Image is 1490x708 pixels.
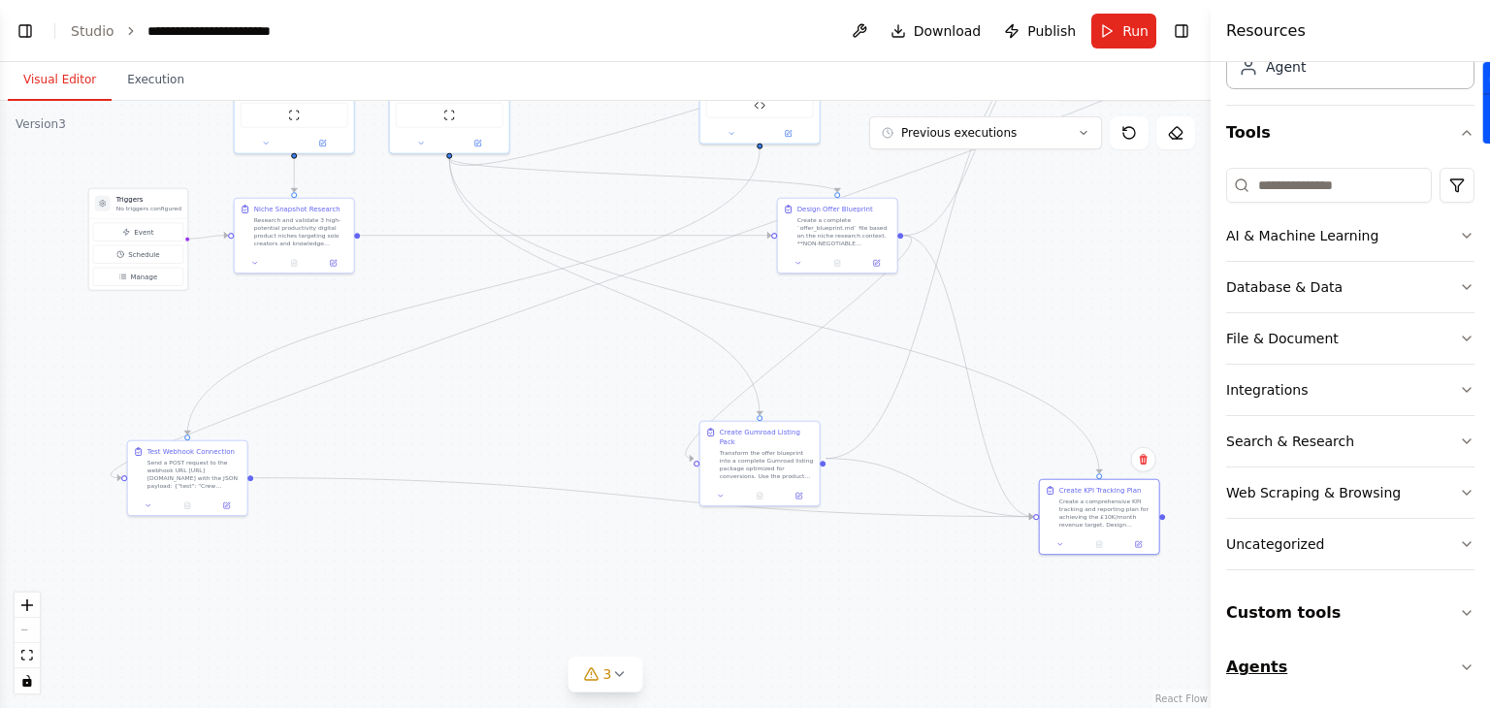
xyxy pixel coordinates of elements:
button: 3 [568,657,643,692]
button: AI & Machine Learning [1226,210,1474,261]
button: Show left sidebar [12,17,39,45]
img: ScrapeWebsiteTool [288,110,300,121]
div: Create a comprehensive KPI tracking and reporting plan for achieving the £10K/month revenue targe... [1059,498,1153,529]
div: Database & Data [1226,277,1343,297]
button: zoom in [15,593,40,618]
div: Tools [1226,160,1474,586]
img: Webhook Tester [754,100,765,112]
div: AI & Machine Learning [1226,226,1378,245]
button: Execution [112,60,200,101]
g: Edge from c8295008-e7c6-40b8-bff0-27c99a57d8c3 to 1bdc49e8-ddb3-4c31-9ef8-a00054b28c83 [903,231,1033,522]
g: Edge from 371728f3-bac1-4c4d-b0fb-b5b86afea0ab to 995353c8-b932-49d7-9ebd-20a461ba5217 [182,148,764,434]
span: Event [134,227,153,237]
button: Agents [1226,640,1474,694]
div: Create KPI Tracking PlanCreate a comprehensive KPI tracking and reporting plan for achieving the ... [1039,479,1160,556]
button: No output available [167,499,208,511]
div: ScrapeWebsiteTool [389,33,510,154]
img: ScrapeWebsiteTool [443,110,455,121]
div: Web Scraping & Browsing [1226,483,1401,502]
button: Open in side panel [761,128,816,140]
g: Edge from 995353c8-b932-49d7-9ebd-20a461ba5217 to 1bdc49e8-ddb3-4c31-9ef8-a00054b28c83 [253,473,1033,522]
div: React Flow controls [15,593,40,693]
button: Publish [996,14,1084,48]
g: Edge from a0fea785-3fe4-4fbc-bbfc-98e43fd4cc2f to c8295008-e7c6-40b8-bff0-27c99a57d8c3 [444,158,842,192]
div: TriggersNo triggers configuredEventScheduleManage [88,188,188,291]
g: Edge from triggers to 142ce72a-651e-45a5-89b8-eeaa1951dc98 [186,231,228,243]
div: Create Gumroad Listing Pack [720,428,814,447]
button: Schedule [93,245,183,264]
g: Edge from 6759e4e7-42ba-4386-9d5b-9785665acac3 to 1bdc49e8-ddb3-4c31-9ef8-a00054b28c83 [826,454,1033,522]
div: Design Offer Blueprint [797,205,873,214]
g: Edge from 142ce72a-651e-45a5-89b8-eeaa1951dc98 to c8295008-e7c6-40b8-bff0-27c99a57d8c3 [360,231,771,241]
button: Visual Editor [8,60,112,101]
button: No output available [817,257,858,269]
button: Open in side panel [859,257,892,269]
div: Design Offer BlueprintCreate a complete `offer_blueprint.md` file based on the niche research con... [777,198,898,274]
button: Previous executions [869,116,1102,149]
button: Open in side panel [295,138,350,149]
button: Hide right sidebar [1168,17,1195,45]
div: Test Webhook Connection [147,447,235,457]
div: Transform the offer blueprint into a complete Gumroad listing package optimized for conversions. ... [720,449,814,480]
button: No output available [1079,538,1119,550]
div: Uncategorized [1226,534,1324,554]
div: Version 3 [16,116,66,132]
span: Run [1122,21,1149,41]
div: Create KPI Tracking Plan [1059,486,1142,496]
button: Open in side panel [450,138,505,149]
button: Event [93,223,183,241]
button: Run [1091,14,1156,48]
div: Agent [1266,57,1306,77]
div: Webhook Tester [699,33,821,145]
span: 3 [603,664,612,684]
div: Niche Snapshot Research [254,205,340,214]
a: React Flow attribution [1155,693,1208,704]
button: No output available [274,257,314,269]
button: Delete node [1131,447,1156,472]
div: Integrations [1226,380,1308,400]
button: File & Document [1226,313,1474,364]
div: Research and validate 3 high-potential productivity digital product niches targeting solo creator... [254,216,348,247]
h4: Resources [1226,19,1306,43]
div: Create Gumroad Listing PackTransform the offer blueprint into a complete Gumroad listing package ... [699,421,821,507]
button: Open in side panel [210,499,243,511]
button: Web Scraping & Browsing [1226,467,1474,518]
span: Schedule [128,249,159,259]
div: Send a POST request to the webhook URL [URL][DOMAIN_NAME] with the JSON payload: {"test": "Crew w... [147,459,242,490]
button: No output available [739,490,780,501]
button: Manage [93,268,183,286]
g: Edge from 2c9943d5-80c6-4a2d-8426-bfc04b1c9a45 to 142ce72a-651e-45a5-89b8-eeaa1951dc98 [289,158,299,192]
g: Edge from f760c6f3-cc24-47f5-bd3d-28f063eae8d5 to 995353c8-b932-49d7-9ebd-20a461ba5217 [111,47,1195,483]
div: Niche Snapshot ResearchResearch and validate 3 high-potential productivity digital product niches... [234,198,355,274]
div: Search & Research [1226,432,1354,451]
span: Download [914,21,982,41]
button: Database & Data [1226,262,1474,312]
h3: Triggers [116,195,181,205]
button: Uncategorized [1226,519,1474,569]
g: Edge from c8295008-e7c6-40b8-bff0-27c99a57d8c3 to 6759e4e7-42ba-4386-9d5b-9785665acac3 [684,231,913,464]
div: Test Webhook ConnectionSend a POST request to the webhook URL [URL][DOMAIN_NAME] with the JSON pa... [127,440,248,517]
nav: breadcrumb [71,21,317,41]
g: Edge from a0fea785-3fe4-4fbc-bbfc-98e43fd4cc2f to 6759e4e7-42ba-4386-9d5b-9785665acac3 [444,158,764,415]
g: Edge from 6759e4e7-42ba-4386-9d5b-9785665acac3 to f760c6f3-cc24-47f5-bd3d-28f063eae8d5 [826,47,1053,464]
button: Open in side panel [316,257,349,269]
g: Edge from a0fea785-3fe4-4fbc-bbfc-98e43fd4cc2f to 1bdc49e8-ddb3-4c31-9ef8-a00054b28c83 [444,158,1104,473]
p: No triggers configured [116,205,181,212]
button: Search & Research [1226,416,1474,467]
div: Create a complete `offer_blueprint.md` file based on the niche research context. **NON-NEGOTIABLE... [797,216,891,247]
span: Publish [1027,21,1076,41]
button: Download [883,14,989,48]
a: Studio [71,23,114,39]
button: Tools [1226,106,1474,160]
div: ScrapeWebsiteTool [234,33,355,154]
button: fit view [15,643,40,668]
button: Open in side panel [782,490,815,501]
button: Integrations [1226,365,1474,415]
button: toggle interactivity [15,668,40,693]
button: Custom tools [1226,586,1474,640]
div: File & Document [1226,329,1339,348]
button: Open in side panel [1121,538,1154,550]
span: Manage [130,272,157,281]
span: Previous executions [901,125,1017,141]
